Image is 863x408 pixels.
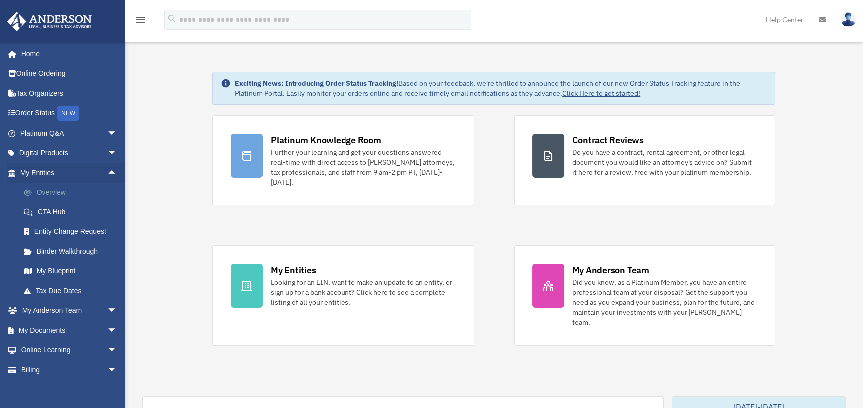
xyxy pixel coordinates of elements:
div: Do you have a contract, rental agreement, or other legal document you would like an attorney's ad... [572,147,757,177]
a: Billingarrow_drop_down [7,360,132,380]
a: Click Here to get started! [562,89,640,98]
i: search [167,13,177,24]
span: arrow_drop_down [107,123,127,144]
div: Platinum Knowledge Room [271,134,381,146]
div: Did you know, as a Platinum Member, you have an entire professional team at your disposal? Get th... [572,277,757,327]
span: arrow_drop_down [107,320,127,341]
a: Contract Reviews Do you have a contract, rental agreement, or other legal document you would like... [514,115,775,205]
img: Anderson Advisors Platinum Portal [4,12,95,31]
a: Platinum Knowledge Room Further your learning and get your questions answered real-time with dire... [212,115,474,205]
a: Online Learningarrow_drop_down [7,340,132,360]
a: CTA Hub [14,202,132,222]
a: Online Ordering [7,64,132,84]
a: Binder Walkthrough [14,241,132,261]
a: My Anderson Teamarrow_drop_down [7,301,132,321]
a: My Entities Looking for an EIN, want to make an update to an entity, or sign up for a bank accoun... [212,245,474,346]
a: My Entitiesarrow_drop_up [7,163,132,183]
span: arrow_drop_down [107,340,127,361]
a: Digital Productsarrow_drop_down [7,143,132,163]
div: NEW [57,106,79,121]
a: Order StatusNEW [7,103,132,124]
a: Platinum Q&Aarrow_drop_down [7,123,132,143]
span: arrow_drop_up [107,163,127,183]
a: Entity Change Request [14,222,132,242]
img: User Pic [841,12,856,27]
a: My Anderson Team Did you know, as a Platinum Member, you have an entire professional team at your... [514,245,775,346]
span: arrow_drop_down [107,301,127,321]
div: My Entities [271,264,316,276]
a: menu [135,17,147,26]
a: Home [7,44,127,64]
div: My Anderson Team [572,264,649,276]
div: Looking for an EIN, want to make an update to an entity, or sign up for a bank account? Click her... [271,277,455,307]
span: arrow_drop_down [107,360,127,380]
i: menu [135,14,147,26]
a: Tax Due Dates [14,281,132,301]
div: Further your learning and get your questions answered real-time with direct access to [PERSON_NAM... [271,147,455,187]
div: Contract Reviews [572,134,644,146]
div: Based on your feedback, we're thrilled to announce the launch of our new Order Status Tracking fe... [235,78,767,98]
a: Overview [14,183,132,203]
a: My Blueprint [14,261,132,281]
strong: Exciting News: Introducing Order Status Tracking! [235,79,398,88]
a: My Documentsarrow_drop_down [7,320,132,340]
a: Tax Organizers [7,83,132,103]
span: arrow_drop_down [107,143,127,164]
